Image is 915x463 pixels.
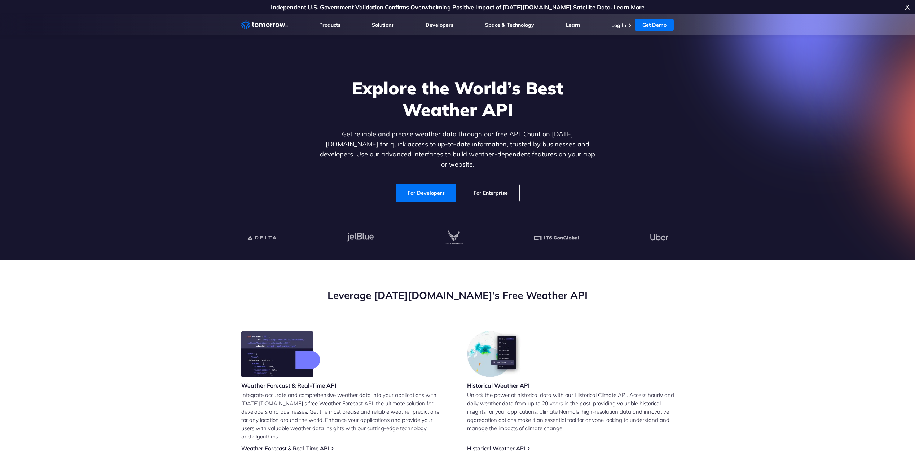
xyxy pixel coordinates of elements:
h1: Explore the World’s Best Weather API [318,77,597,120]
a: For Developers [396,184,456,202]
a: Solutions [372,22,394,28]
a: Log In [611,22,626,28]
p: Get reliable and precise weather data through our free API. Count on [DATE][DOMAIN_NAME] for quic... [318,129,597,169]
h3: Weather Forecast & Real-Time API [241,382,336,389]
h2: Leverage [DATE][DOMAIN_NAME]’s Free Weather API [241,288,674,302]
a: Home link [241,19,288,30]
a: Weather Forecast & Real-Time API [241,445,329,452]
a: Historical Weather API [467,445,525,452]
p: Unlock the power of historical data with our Historical Climate API. Access hourly and daily weat... [467,391,674,432]
h3: Historical Weather API [467,382,530,389]
a: Independent U.S. Government Validation Confirms Overwhelming Positive Impact of [DATE][DOMAIN_NAM... [271,4,645,11]
a: Developers [426,22,453,28]
a: Space & Technology [485,22,534,28]
p: Integrate accurate and comprehensive weather data into your applications with [DATE][DOMAIN_NAME]... [241,391,448,441]
a: For Enterprise [462,184,519,202]
a: Products [319,22,340,28]
a: Get Demo [635,19,674,31]
a: Learn [566,22,580,28]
